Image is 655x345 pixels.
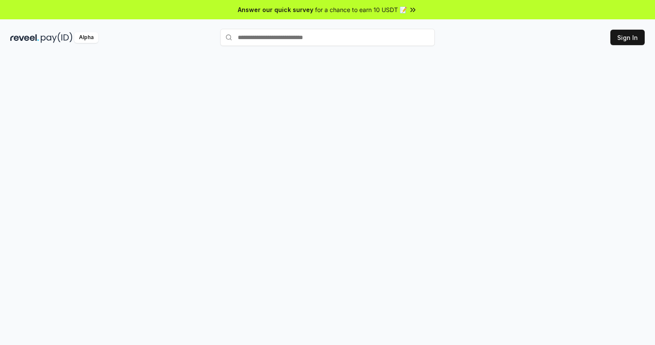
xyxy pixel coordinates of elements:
div: Alpha [74,32,98,43]
span: Answer our quick survey [238,5,313,14]
span: for a chance to earn 10 USDT 📝 [315,5,407,14]
img: pay_id [41,32,73,43]
button: Sign In [610,30,645,45]
img: reveel_dark [10,32,39,43]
